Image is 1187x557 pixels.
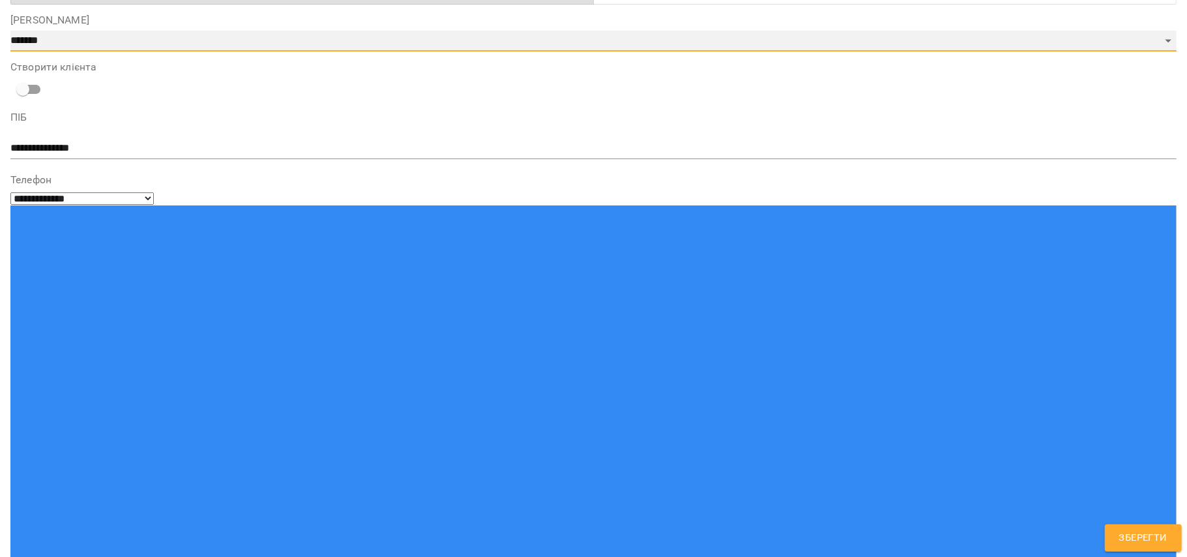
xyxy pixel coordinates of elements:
select: Phone number country [10,192,154,205]
label: Телефон [10,175,1177,185]
span: Зберегти [1119,530,1167,547]
label: [PERSON_NAME] [10,15,1177,25]
label: ПІБ [10,112,1177,123]
label: Створити клієнта [10,62,1177,72]
button: Зберегти [1105,524,1182,552]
